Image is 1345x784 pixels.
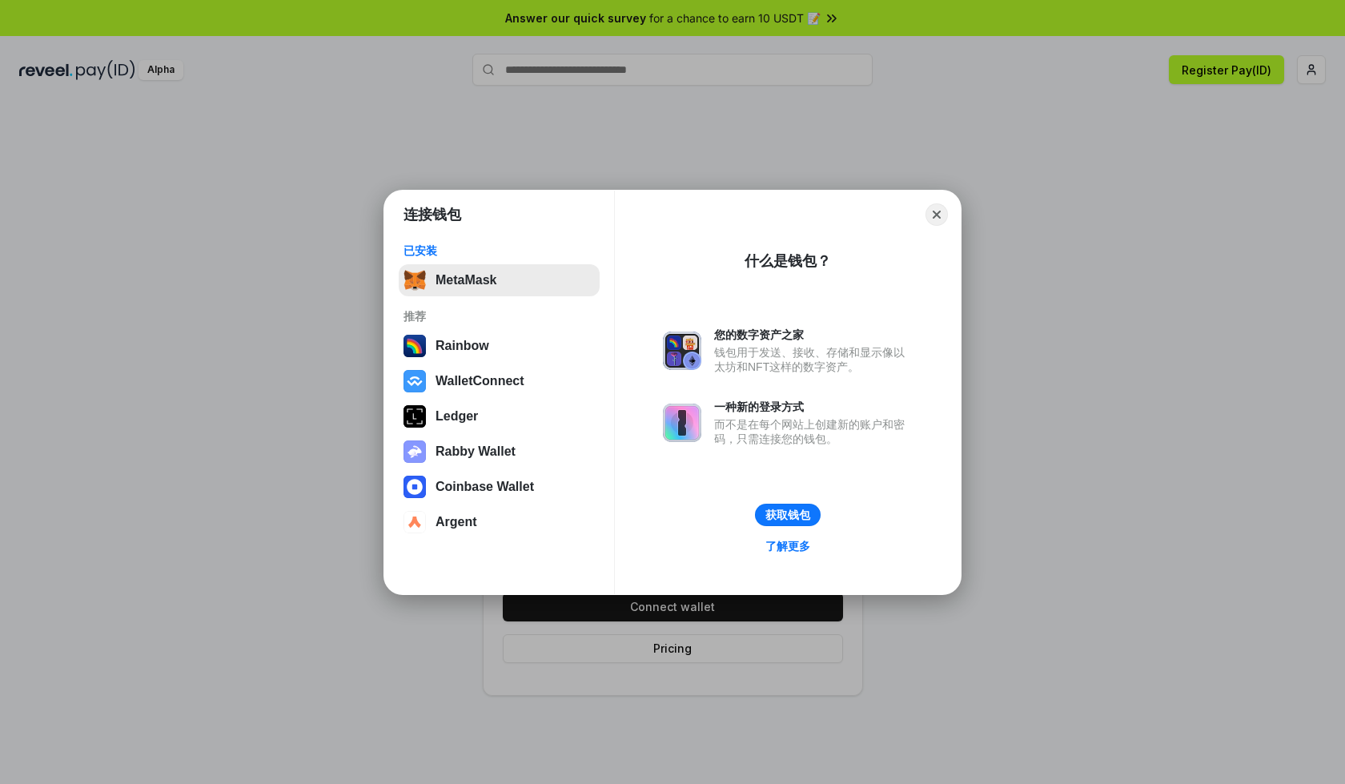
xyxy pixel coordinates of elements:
[403,511,426,533] img: svg+xml,%3Csvg%20width%3D%2228%22%20height%3D%2228%22%20viewBox%3D%220%200%2028%2028%22%20fill%3D...
[403,476,426,498] img: svg+xml,%3Csvg%20width%3D%2228%22%20height%3D%2228%22%20viewBox%3D%220%200%2028%2028%22%20fill%3D...
[403,405,426,428] img: svg+xml,%3Csvg%20xmlns%3D%22http%3A%2F%2Fwww.w3.org%2F2000%2Fsvg%22%20width%3D%2228%22%20height%3...
[436,374,524,388] div: WalletConnect
[403,243,595,258] div: 已安装
[403,269,426,291] img: svg+xml,%3Csvg%20fill%3D%22none%22%20height%3D%2233%22%20viewBox%3D%220%200%2035%2033%22%20width%...
[436,273,496,287] div: MetaMask
[399,506,600,538] button: Argent
[403,205,461,224] h1: 连接钱包
[765,539,810,553] div: 了解更多
[399,264,600,296] button: MetaMask
[714,417,913,446] div: 而不是在每个网站上创建新的账户和密码，只需连接您的钱包。
[663,332,701,370] img: svg+xml,%3Csvg%20xmlns%3D%22http%3A%2F%2Fwww.w3.org%2F2000%2Fsvg%22%20fill%3D%22none%22%20viewBox...
[436,444,516,459] div: Rabby Wallet
[925,203,948,226] button: Close
[714,400,913,414] div: 一种新的登录方式
[399,330,600,362] button: Rainbow
[436,480,534,494] div: Coinbase Wallet
[755,504,821,526] button: 获取钱包
[403,309,595,324] div: 推荐
[403,440,426,463] img: svg+xml,%3Csvg%20xmlns%3D%22http%3A%2F%2Fwww.w3.org%2F2000%2Fsvg%22%20fill%3D%22none%22%20viewBox...
[765,508,810,522] div: 获取钱包
[399,365,600,397] button: WalletConnect
[403,370,426,392] img: svg+xml,%3Csvg%20width%3D%2228%22%20height%3D%2228%22%20viewBox%3D%220%200%2028%2028%22%20fill%3D...
[399,400,600,432] button: Ledger
[436,339,489,353] div: Rainbow
[399,436,600,468] button: Rabby Wallet
[714,345,913,374] div: 钱包用于发送、接收、存储和显示像以太坊和NFT这样的数字资产。
[436,409,478,424] div: Ledger
[756,536,820,557] a: 了解更多
[745,251,831,271] div: 什么是钱包？
[403,335,426,357] img: svg+xml,%3Csvg%20width%3D%22120%22%20height%3D%22120%22%20viewBox%3D%220%200%20120%20120%22%20fil...
[399,471,600,503] button: Coinbase Wallet
[436,515,477,529] div: Argent
[663,404,701,442] img: svg+xml,%3Csvg%20xmlns%3D%22http%3A%2F%2Fwww.w3.org%2F2000%2Fsvg%22%20fill%3D%22none%22%20viewBox...
[714,328,913,342] div: 您的数字资产之家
